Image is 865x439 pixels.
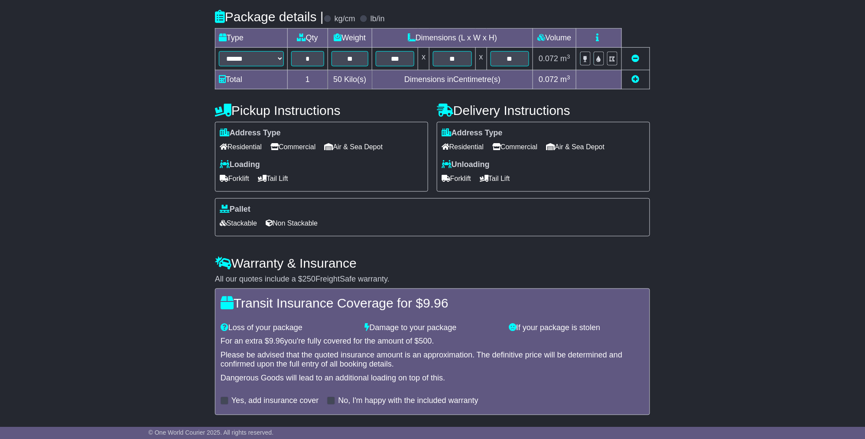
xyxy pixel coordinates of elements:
span: 0.072 [539,75,558,84]
label: Loading [220,160,260,170]
span: 50 [333,75,342,84]
span: 250 [302,275,315,283]
sup: 3 [567,53,570,60]
td: Weight [328,29,372,48]
span: Non Stackable [266,216,318,230]
label: Pallet [220,205,250,214]
td: Kilo(s) [328,70,372,89]
div: If your package is stolen [504,323,649,333]
label: No, I'm happy with the included warranty [338,396,478,406]
span: Tail Lift [480,172,510,185]
div: Please be advised that the quoted insurance amount is an approximation. The definitive price will... [221,351,644,370]
label: Address Type [220,128,281,138]
h4: Pickup Instructions [215,103,428,118]
a: Add new item [632,75,640,84]
td: 1 [288,70,328,89]
label: lb/in [371,14,385,24]
span: Stackable [220,216,257,230]
span: Residential [442,140,484,154]
div: All our quotes include a $ FreightSafe warranty. [215,275,650,284]
td: Dimensions in Centimetre(s) [372,70,533,89]
span: Air & Sea Depot [546,140,605,154]
h4: Package details | [215,10,324,24]
div: For an extra $ you're fully covered for the amount of $ . [221,337,644,347]
div: Loss of your package [216,323,361,333]
h4: Transit Insurance Coverage for $ [221,296,644,310]
div: Damage to your package [361,323,505,333]
td: Type [215,29,288,48]
span: Commercial [270,140,315,154]
sup: 3 [567,74,570,81]
span: 9.96 [423,296,448,310]
span: m [560,75,570,84]
span: Residential [220,140,262,154]
label: Address Type [442,128,503,138]
span: Forklift [442,172,471,185]
label: kg/cm [335,14,355,24]
span: 0.072 [539,54,558,63]
span: Forklift [220,172,249,185]
td: Dimensions (L x W x H) [372,29,533,48]
h4: Warranty & Insurance [215,256,650,270]
span: Tail Lift [258,172,288,185]
h4: Delivery Instructions [437,103,650,118]
td: Total [215,70,288,89]
td: x [418,48,429,70]
div: Dangerous Goods will lead to an additional loading on top of this. [221,374,644,383]
label: Yes, add insurance cover [231,396,319,406]
a: Remove this item [632,54,640,63]
span: © One World Courier 2025. All rights reserved. [149,429,274,436]
span: Air & Sea Depot [325,140,383,154]
td: Qty [288,29,328,48]
span: Commercial [492,140,537,154]
span: 500 [419,337,432,346]
span: m [560,54,570,63]
td: Volume [533,29,576,48]
td: x [475,48,487,70]
label: Unloading [442,160,490,170]
span: 9.96 [269,337,284,346]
